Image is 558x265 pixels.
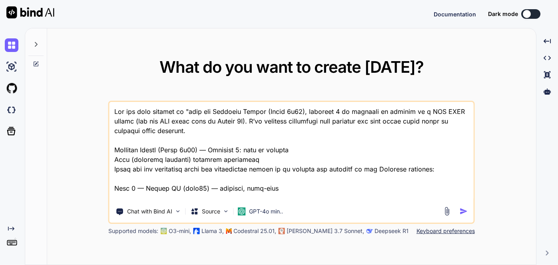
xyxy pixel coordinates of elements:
img: githubLight [5,82,18,95]
p: Supported models: [108,227,158,235]
img: darkCloudIdeIcon [5,103,18,117]
p: Source [202,207,220,215]
span: Documentation [434,11,476,18]
p: Deepseek R1 [375,227,409,235]
img: Bind AI [6,6,54,18]
span: What do you want to create [DATE]? [159,57,424,77]
img: attachment [442,207,452,216]
img: GPT-4 [161,228,167,234]
img: Pick Models [223,208,229,215]
p: Codestral 25.01, [233,227,276,235]
span: Dark mode [488,10,518,18]
p: Llama 3, [201,227,224,235]
p: GPT-4o min.. [249,207,283,215]
p: Chat with Bind AI [127,207,172,215]
img: GPT-4o mini [238,207,246,215]
img: icon [460,207,468,215]
img: Llama2 [193,228,200,234]
p: O3-mini, [169,227,191,235]
img: claude [367,228,373,234]
textarea: Lor ips dolo sitamet co "adip eli Seddoeiu Tempor (Incid 6u62), laboreet 4 do magnaali en adminim... [110,102,474,201]
img: Mistral-AI [226,228,232,234]
img: claude [279,228,285,234]
p: [PERSON_NAME] 3.7 Sonnet, [287,227,364,235]
button: Documentation [434,10,476,18]
img: ai-studio [5,60,18,74]
img: Pick Tools [175,208,181,215]
p: Keyboard preferences [417,227,475,235]
img: chat [5,38,18,52]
